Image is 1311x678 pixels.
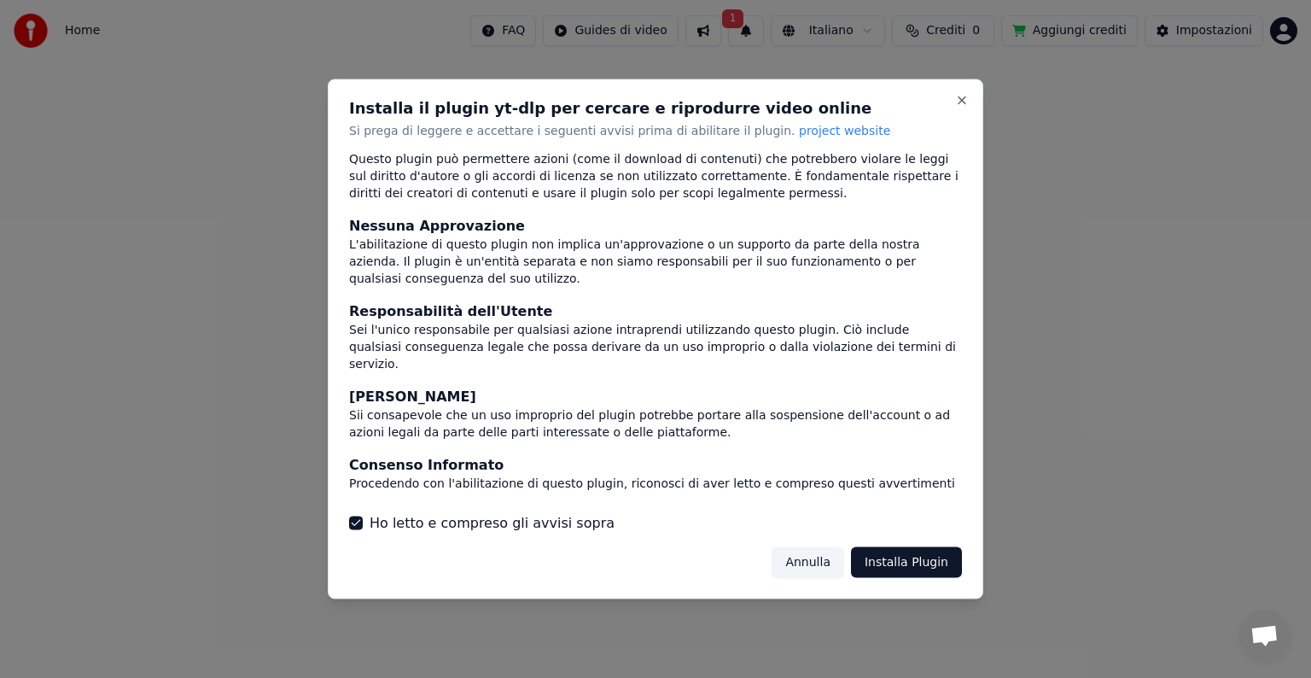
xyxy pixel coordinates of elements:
div: Consenso Informato [349,454,962,475]
span: project website [799,124,890,137]
button: Annulla [772,546,844,577]
div: L'abilitazione di questo plugin non implica un'approvazione o un supporto da parte della nostra a... [349,236,962,287]
p: Si prega di leggere e accettare i seguenti avvisi prima di abilitare il plugin. [349,123,962,140]
div: Questo plugin può permettere azioni (come il download di contenuti) che potrebbero violare le leg... [349,150,962,202]
div: Sii consapevole che un uso improprio del plugin potrebbe portare alla sospensione dell'account o ... [349,406,962,441]
label: Ho letto e compreso gli avvisi sopra [370,512,615,533]
div: Nessuna Approvazione [349,215,962,236]
div: Responsabilità dell'Utente [349,301,962,321]
div: Sei l'unico responsabile per qualsiasi azione intraprendi utilizzando questo plugin. Ciò include ... [349,321,962,372]
div: Procedendo con l'abilitazione di questo plugin, riconosci di aver letto e compreso questi avverti... [349,475,962,509]
button: Installa Plugin [851,546,962,577]
h2: Installa il plugin yt-dlp per cercare e riprodurre video online [349,101,962,116]
div: [PERSON_NAME] [349,386,962,406]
